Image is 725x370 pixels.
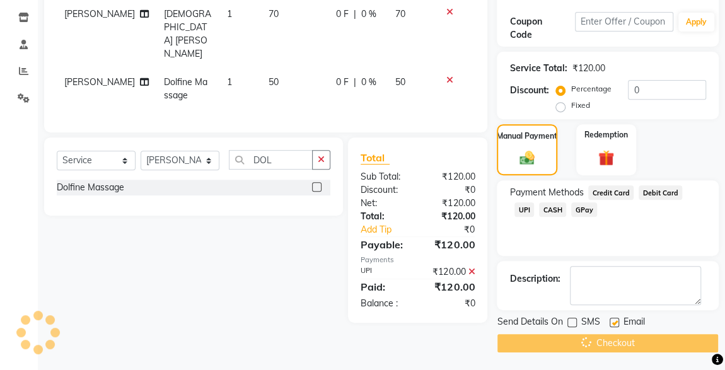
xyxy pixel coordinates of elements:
[515,149,540,166] img: _cash.svg
[269,8,279,20] span: 70
[418,170,485,183] div: ₹120.00
[361,151,390,165] span: Total
[351,297,418,310] div: Balance :
[351,197,418,210] div: Net:
[581,315,600,331] span: SMS
[227,76,232,88] span: 1
[623,315,644,331] span: Email
[509,62,567,75] div: Service Total:
[361,76,376,89] span: 0 %
[351,183,418,197] div: Discount:
[418,279,485,294] div: ₹120.00
[429,223,484,236] div: ₹0
[336,8,349,21] span: 0 F
[571,83,611,95] label: Percentage
[584,129,628,141] label: Redemption
[57,181,124,194] div: Dolfine Massage
[572,62,605,75] div: ₹120.00
[418,265,485,279] div: ₹120.00
[509,15,575,42] div: Coupon Code
[539,202,566,217] span: CASH
[575,12,673,32] input: Enter Offer / Coupon Code
[588,185,634,200] span: Credit Card
[229,150,313,170] input: Search or Scan
[418,197,485,210] div: ₹120.00
[351,237,418,252] div: Payable:
[497,130,557,142] label: Manual Payment
[227,8,232,20] span: 1
[64,8,135,20] span: [PERSON_NAME]
[351,170,418,183] div: Sub Total:
[509,272,560,286] div: Description:
[351,265,418,279] div: UPI
[678,13,714,32] button: Apply
[164,76,207,101] span: Dolfine Massage
[571,202,597,217] span: GPay
[354,8,356,21] span: |
[639,185,682,200] span: Debit Card
[418,237,485,252] div: ₹120.00
[497,315,562,331] span: Send Details On
[593,148,620,168] img: _gift.svg
[64,76,135,88] span: [PERSON_NAME]
[395,8,405,20] span: 70
[418,183,485,197] div: ₹0
[395,76,405,88] span: 50
[418,210,485,223] div: ₹120.00
[351,279,418,294] div: Paid:
[514,202,534,217] span: UPI
[509,186,583,199] span: Payment Methods
[361,8,376,21] span: 0 %
[164,8,211,59] span: [DEMOGRAPHIC_DATA] [PERSON_NAME]
[336,76,349,89] span: 0 F
[354,76,356,89] span: |
[269,76,279,88] span: 50
[418,297,485,310] div: ₹0
[351,210,418,223] div: Total:
[571,100,589,111] label: Fixed
[351,223,429,236] a: Add Tip
[361,255,475,265] div: Payments
[509,84,548,97] div: Discount:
